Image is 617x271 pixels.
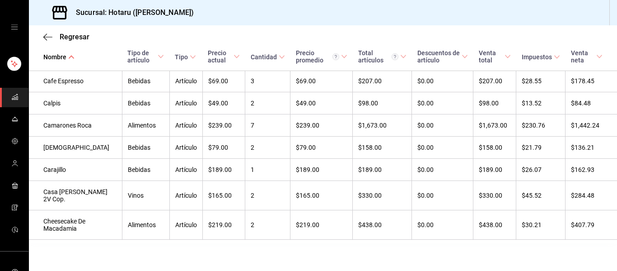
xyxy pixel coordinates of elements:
td: $162.93 [566,159,617,181]
div: Tipo [175,53,188,61]
svg: El total artículos considera cambios de precios en los artículos así como costos adicionales por ... [392,53,398,60]
td: $84.48 [566,92,617,114]
div: Descuentos de artículo [417,49,460,64]
td: 2 [245,181,290,210]
td: $0.00 [412,114,473,137]
td: $98.00 [473,92,516,114]
td: $1,442.24 [566,114,617,137]
td: 7 [245,114,290,137]
td: 1 [245,159,290,181]
td: $207.00 [353,70,412,92]
td: $79.00 [202,137,245,159]
td: $158.00 [353,137,412,159]
td: $1,673.00 [353,114,412,137]
td: $189.00 [290,159,353,181]
td: Artículo [169,159,202,181]
td: 2 [245,210,290,240]
span: Tipo [175,53,196,61]
td: Artículo [169,181,202,210]
td: Bebidas [122,137,169,159]
td: $330.00 [353,181,412,210]
td: 2 [245,137,290,159]
span: Precio promedio [296,49,347,64]
td: $98.00 [353,92,412,114]
td: $189.00 [353,159,412,181]
td: $330.00 [473,181,516,210]
div: Impuestos [522,53,552,61]
td: Artículo [169,92,202,114]
span: Regresar [60,33,89,41]
td: $219.00 [202,210,245,240]
td: $0.00 [412,92,473,114]
td: $0.00 [412,159,473,181]
td: $0.00 [412,210,473,240]
td: $207.00 [473,70,516,92]
span: Venta neta [571,49,603,64]
td: $165.00 [202,181,245,210]
td: $407.79 [566,210,617,240]
td: $45.52 [516,181,566,210]
span: Cantidad [251,53,285,61]
td: Cafe Espresso [29,70,122,92]
td: Alimentos [122,114,169,137]
td: Carajillo [29,159,122,181]
td: $69.00 [290,70,353,92]
td: Bebidas [122,159,169,181]
span: Impuestos [522,53,560,61]
td: $28.55 [516,70,566,92]
td: $219.00 [290,210,353,240]
td: $0.00 [412,70,473,92]
span: Tipo de artículo [127,49,164,64]
td: Camarones Roca [29,114,122,137]
td: $158.00 [473,137,516,159]
td: $49.00 [290,92,353,114]
td: Artículo [169,114,202,137]
span: Descuentos de artículo [417,49,468,64]
td: $21.79 [516,137,566,159]
td: $284.48 [566,181,617,210]
td: $189.00 [202,159,245,181]
td: $0.00 [412,181,473,210]
div: Precio promedio [296,49,339,64]
td: $178.45 [566,70,617,92]
div: Tipo de artículo [127,49,156,64]
td: $239.00 [290,114,353,137]
td: $438.00 [353,210,412,240]
td: Bebidas [122,70,169,92]
td: 3 [245,70,290,92]
td: Casa [PERSON_NAME] 2V Cop. [29,181,122,210]
h3: Sucursal: Hotaru ([PERSON_NAME]) [69,7,194,18]
div: Venta total [479,49,503,64]
td: $0.00 [412,137,473,159]
td: $230.76 [516,114,566,137]
div: Venta neta [571,49,594,64]
td: Artículo [169,210,202,240]
td: $165.00 [290,181,353,210]
td: $30.21 [516,210,566,240]
td: 2 [245,92,290,114]
td: $69.00 [202,70,245,92]
td: $79.00 [290,137,353,159]
td: Calpis [29,92,122,114]
span: Precio actual [208,49,240,64]
td: Cheesecake De Macadamia [29,210,122,240]
div: Total artículos [358,49,398,64]
button: Regresar [43,33,89,41]
span: Nombre [43,53,75,61]
button: open drawer [11,24,18,31]
td: $136.21 [566,137,617,159]
span: Total artículos [358,49,407,64]
td: Bebidas [122,92,169,114]
td: $239.00 [202,114,245,137]
span: Venta total [479,49,511,64]
td: $438.00 [473,210,516,240]
td: [DEMOGRAPHIC_DATA] [29,137,122,159]
td: Alimentos [122,210,169,240]
td: $26.07 [516,159,566,181]
svg: Precio promedio = Total artículos / cantidad [332,53,339,60]
td: $189.00 [473,159,516,181]
td: $13.52 [516,92,566,114]
div: Cantidad [251,53,277,61]
div: Precio actual [208,49,232,64]
td: $49.00 [202,92,245,114]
